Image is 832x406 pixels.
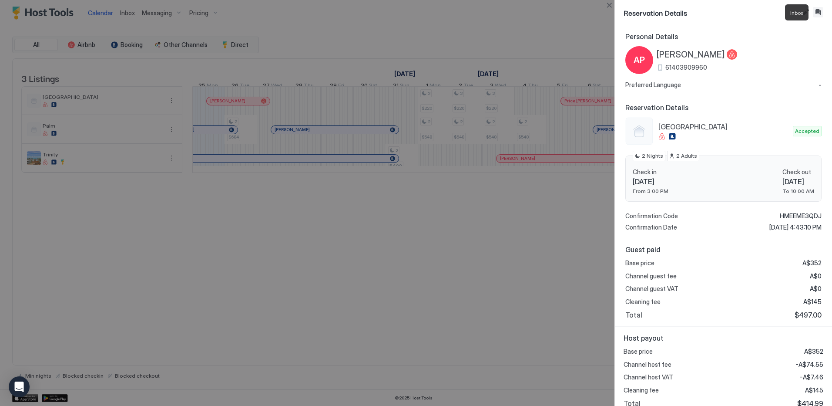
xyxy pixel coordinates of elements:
[676,152,697,160] span: 2 Adults
[805,386,823,394] span: A$145
[800,373,823,381] span: -A$7.46
[625,103,822,112] span: Reservation Details
[795,127,819,135] span: Accepted
[625,298,661,306] span: Cleaning fee
[9,376,30,397] div: Open Intercom Messenger
[624,334,823,342] span: Host payout
[658,122,789,131] span: [GEOGRAPHIC_DATA]
[624,373,673,381] span: Channel host VAT
[633,188,668,194] span: From 3:00 PM
[665,64,707,71] span: 61403909960
[782,168,814,176] span: Check out
[625,285,678,293] span: Channel guest VAT
[625,272,677,280] span: Channel guest fee
[804,348,823,355] span: A$352
[769,223,822,231] span: [DATE] 4:43:10 PM
[810,272,822,280] span: A$0
[802,259,822,267] span: A$352
[657,49,725,60] span: [PERSON_NAME]
[819,81,822,89] span: -
[795,361,823,369] span: -A$74.55
[633,177,668,186] span: [DATE]
[803,298,822,306] span: A$145
[624,7,799,18] span: Reservation Details
[625,259,654,267] span: Base price
[624,386,659,394] span: Cleaning fee
[625,223,677,231] span: Confirmation Date
[624,348,653,355] span: Base price
[810,285,822,293] span: A$0
[625,212,678,220] span: Confirmation Code
[782,188,814,194] span: To 10:00 AM
[780,212,822,220] span: HMEEME3QDJ
[625,32,822,41] span: Personal Details
[633,168,668,176] span: Check in
[790,10,803,16] span: Inbox
[642,152,663,160] span: 2 Nights
[625,81,681,89] span: Preferred Language
[634,54,645,67] span: AP
[813,7,823,17] button: Inbox
[795,311,822,319] span: $497.00
[624,361,671,369] span: Channel host fee
[625,311,642,319] span: Total
[782,177,814,186] span: [DATE]
[625,245,822,254] span: Guest paid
